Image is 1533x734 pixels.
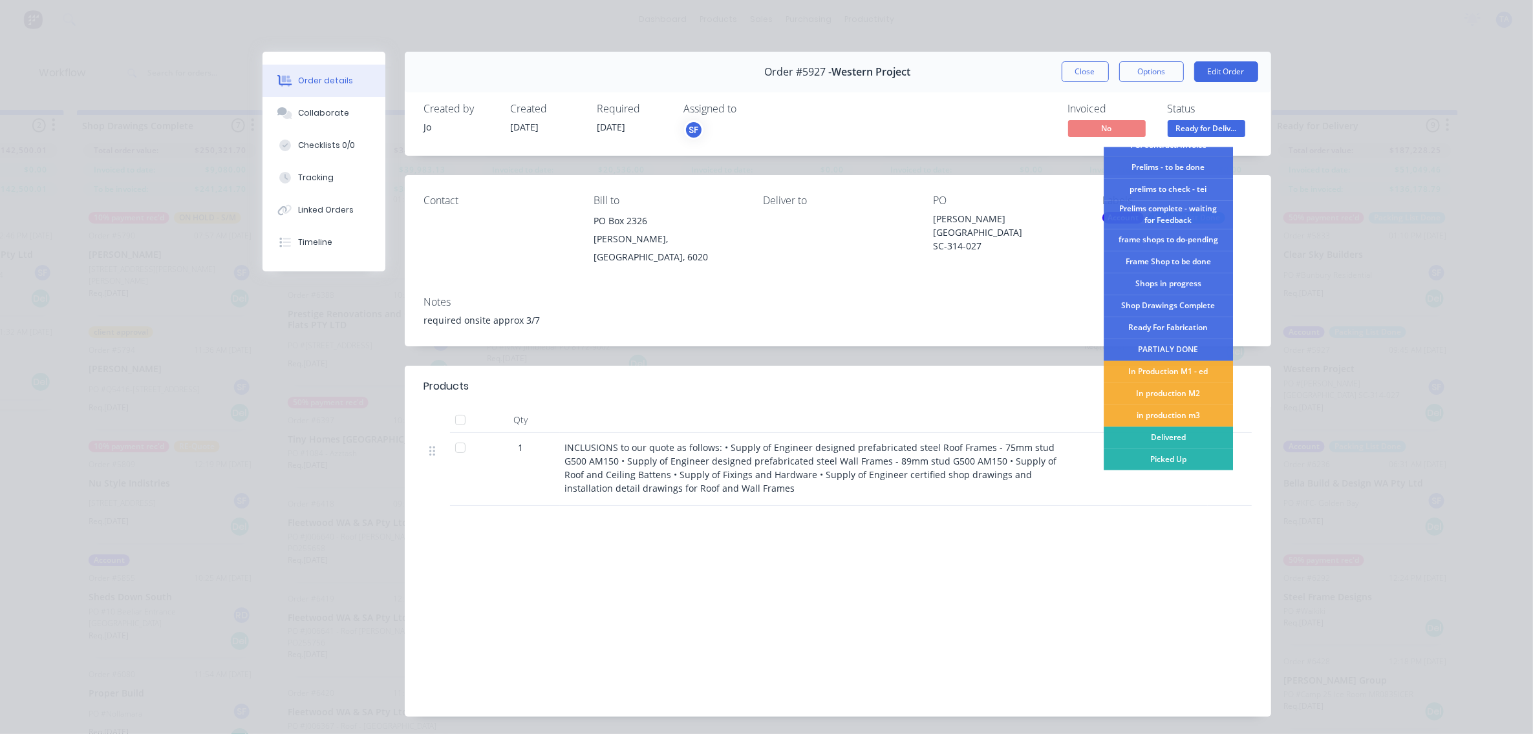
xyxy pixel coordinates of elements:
[1104,157,1233,179] div: Prelims - to be done
[933,194,1082,207] div: PO
[594,194,742,207] div: Bill to
[1104,229,1233,251] div: frame shops to do-pending
[298,236,332,248] div: Timeline
[597,103,669,115] div: Required
[1168,120,1245,140] button: Ready for Deliv...
[1068,103,1152,115] div: Invoiced
[298,107,349,119] div: Collaborate
[765,66,832,78] span: Order #5927 -
[1104,273,1233,295] div: Shops in progress
[263,194,385,226] button: Linked Orders
[424,103,495,115] div: Created by
[298,75,353,87] div: Order details
[1068,120,1146,136] span: No
[594,212,742,230] div: PO Box 2326
[298,204,354,216] div: Linked Orders
[1104,201,1233,229] div: Prelims complete - waiting for Feedback
[1168,120,1245,136] span: Ready for Deliv...
[263,162,385,194] button: Tracking
[832,66,911,78] span: Western Project
[298,140,355,151] div: Checklists 0/0
[263,97,385,129] button: Collaborate
[1168,103,1252,115] div: Status
[1104,339,1233,361] div: PARTIALY DONE
[298,172,334,183] div: Tracking
[263,129,385,162] button: Checklists 0/0
[684,120,703,140] button: SF
[763,194,912,207] div: Deliver to
[424,194,573,207] div: Contact
[565,441,1060,494] span: INCLUSIONS to our quote as follows: • Supply of Engineer designed prefabricated steel Roof Frames...
[482,407,560,433] div: Qty
[597,121,626,133] span: [DATE]
[1104,427,1233,449] div: Delivered
[1194,61,1258,82] button: Edit Order
[1104,405,1233,427] div: in production m3
[1104,317,1233,339] div: Ready For Fabrication
[511,103,582,115] div: Created
[1102,194,1251,207] div: Labels
[594,212,742,266] div: PO Box 2326[PERSON_NAME], [GEOGRAPHIC_DATA], 6020
[1104,179,1233,201] div: prelims to check - tei
[1104,383,1233,405] div: In production M2
[1102,212,1144,224] div: Account
[1119,61,1184,82] button: Options
[263,226,385,258] button: Timeline
[684,103,813,115] div: Assigned to
[933,212,1082,253] div: [PERSON_NAME][GEOGRAPHIC_DATA] SC-314-027
[1104,251,1233,273] div: Frame Shop to be done
[263,65,385,97] button: Order details
[1104,449,1233,471] div: Picked Up
[424,296,1252,308] div: Notes
[1104,295,1233,317] div: Shop Drawings Complete
[424,313,1252,327] div: required onsite approx 3/7
[511,121,539,133] span: [DATE]
[424,120,495,134] div: Jo
[1104,361,1233,383] div: In Production M1 - ed
[424,379,469,394] div: Products
[519,441,524,454] span: 1
[1062,61,1109,82] button: Close
[594,230,742,266] div: [PERSON_NAME], [GEOGRAPHIC_DATA], 6020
